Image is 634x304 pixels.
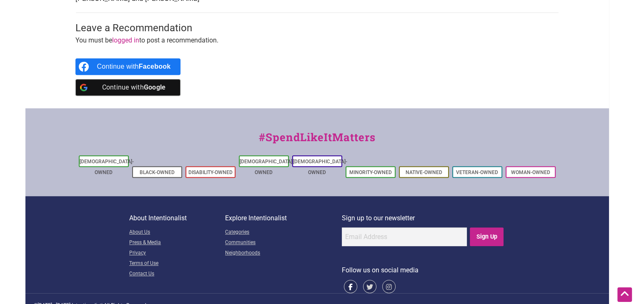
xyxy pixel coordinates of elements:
a: [DEMOGRAPHIC_DATA]-Owned [80,159,134,175]
div: #SpendLikeItMatters [25,129,609,154]
p: Explore Intentionalist [225,213,342,224]
input: Email Address [342,227,467,246]
div: Continue with [97,79,171,96]
p: About Intentionalist [129,213,225,224]
a: Press & Media [129,238,225,248]
div: Scroll Back to Top [617,287,632,302]
a: Continue with <b>Google</b> [75,79,181,96]
a: [DEMOGRAPHIC_DATA]-Owned [240,159,294,175]
a: Neighborhoods [225,248,342,259]
a: [DEMOGRAPHIC_DATA]-Owned [293,159,347,175]
a: logged in [112,36,139,44]
p: You must be to post a recommendation. [75,35,559,46]
b: Google [144,83,166,91]
input: Sign Up [470,227,504,246]
p: Sign up to our newsletter [342,213,505,224]
a: Woman-Owned [511,169,550,175]
div: Continue with [97,58,171,75]
a: Disability-Owned [188,169,233,175]
a: About Us [129,227,225,238]
a: Contact Us [129,269,225,279]
a: Minority-Owned [349,169,392,175]
a: Veteran-Owned [456,169,498,175]
p: Follow us on social media [342,265,505,276]
a: Native-Owned [406,169,442,175]
a: Privacy [129,248,225,259]
a: Communities [225,238,342,248]
a: Continue with <b>Facebook</b> [75,58,181,75]
a: Terms of Use [129,259,225,269]
b: Facebook [139,63,171,70]
a: Black-Owned [140,169,175,175]
h3: Leave a Recommendation [75,21,559,35]
a: Categories [225,227,342,238]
